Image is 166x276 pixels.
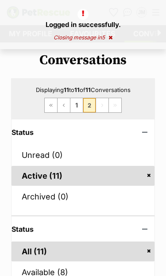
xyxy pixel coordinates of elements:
[74,86,80,93] strong: 11
[12,225,154,233] header: Status
[70,98,83,112] a: Page 1
[64,86,69,93] strong: 11
[12,241,154,261] a: All (11)
[12,128,154,136] header: Status
[85,86,91,93] strong: 11
[12,166,154,186] a: Active (11)
[12,145,154,165] a: Unread (0)
[45,98,57,112] a: First page
[109,98,121,112] span: Last page
[44,98,122,113] nav: Pagination
[12,187,154,207] a: Archived (0)
[36,86,131,93] span: Displaying to of Conversations
[96,98,108,112] span: Next page
[58,98,70,112] a: Previous page
[83,98,96,112] span: Page 2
